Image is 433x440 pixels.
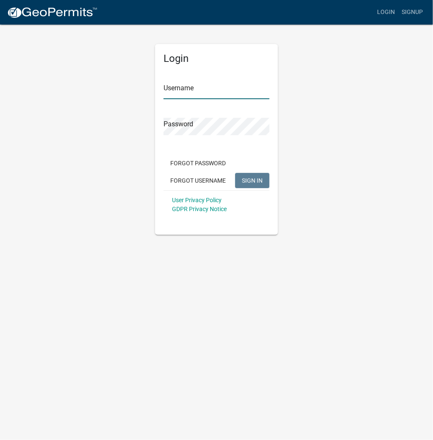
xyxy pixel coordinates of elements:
[164,53,269,65] h5: Login
[164,173,233,188] button: Forgot Username
[398,4,426,20] a: Signup
[235,173,269,188] button: SIGN IN
[242,177,263,184] span: SIGN IN
[172,206,227,212] a: GDPR Privacy Notice
[172,197,222,203] a: User Privacy Policy
[374,4,398,20] a: Login
[164,156,233,171] button: Forgot Password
